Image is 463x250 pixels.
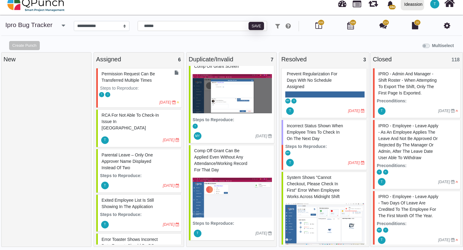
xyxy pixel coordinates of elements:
[249,22,264,30] button: Save
[4,55,89,64] div: New
[383,21,388,25] span: 224
[293,100,295,102] span: S
[377,170,382,175] span: Vinusha
[387,1,393,7] svg: bell fill
[451,57,460,62] span: 118
[193,117,234,122] strong: Steps to Reproduce:
[377,228,382,233] span: Mohammed Yakub Raza Khan A
[194,148,247,172] span: #83242
[99,92,104,97] span: Thalha
[383,170,388,175] span: Karthik
[178,57,181,62] span: 6
[451,238,455,242] i: Due Date
[378,123,438,160] span: #61090
[383,228,388,233] span: Vinusha
[101,136,109,144] span: Thalha
[379,171,380,173] span: V
[189,55,274,64] div: Duplicate/Invalid
[281,55,367,64] div: Resolved
[271,57,273,62] span: 7
[256,134,267,138] i: [DATE]
[194,230,201,237] span: Thalha
[285,98,290,104] span: Mohammed Yakub Raza Khan A
[9,41,40,50] button: Create Punch
[378,236,386,244] span: Thalha
[347,22,354,29] i: Calendar
[163,183,175,188] i: [DATE]
[315,22,322,29] i: Board
[287,123,343,141] span: #81823
[377,163,406,168] strong: Preconditions:
[176,184,179,187] i: Due Date
[175,70,178,75] i: Document Task
[285,150,290,156] span: Mohammed Yakub Raza Khan A
[287,71,338,89] span: #81686
[385,171,386,173] span: K
[289,109,291,112] span: T
[107,94,108,96] span: J
[434,2,436,6] span: T
[104,184,106,187] span: T
[256,231,267,235] i: [DATE]
[351,21,355,25] span: 496
[432,43,454,48] b: Multiselect
[379,22,387,29] i: Punch Discussion
[193,124,198,129] span: Thalha
[378,229,381,231] span: MY
[373,55,461,64] div: Closed
[172,101,176,104] i: Due Date
[163,222,175,227] i: [DATE]
[378,178,386,186] span: Thalha
[197,232,198,235] span: T
[101,198,154,209] span: #82954
[194,57,242,69] span: #83230
[286,100,289,102] span: MY
[378,107,386,115] span: Thalha
[159,100,171,104] i: [DATE]
[381,180,382,183] span: T
[456,238,458,242] i: High
[451,180,455,184] i: Due Date
[378,194,438,218] span: #61258
[195,125,196,127] span: T
[193,221,234,226] strong: Steps to Reproduce:
[389,5,395,9] span: 184
[193,71,272,117] img: 82a7d29f-f11f-4806-8369-47c3f51665ad.png
[176,223,179,226] i: Due Date
[361,161,365,165] i: Due Date
[100,173,142,178] strong: Steps to Reproduce:
[348,109,360,113] i: [DATE]
[163,138,175,142] i: [DATE]
[438,109,450,113] i: [DATE]
[289,161,291,164] span: T
[105,92,110,97] span: Jayalakshmi
[101,221,109,228] span: Thalha
[377,221,406,226] strong: Preconditions:
[456,180,458,184] i: High
[286,152,289,154] span: MY
[286,107,294,115] span: Thalha
[104,139,106,142] span: T
[377,98,406,103] strong: Preconditions:
[286,23,291,29] i: e.g: punch or !ticket or &Type or #Status or @username or $priority or *iteration or ^additionalf...
[5,21,53,28] a: ipro Bug Tracker
[101,94,102,96] span: T
[319,21,323,25] span: 499
[378,71,437,95] span: #61083
[101,113,159,130] span: #80312
[385,229,386,231] span: V
[104,223,106,226] span: T
[96,55,182,64] div: Assigned
[348,161,360,165] i: [DATE]
[456,109,458,113] i: High
[291,98,297,104] span: Selvarani
[381,109,382,112] span: T
[176,138,179,142] i: Due Date
[101,71,155,83] span: #71612
[268,134,272,138] i: Due Date
[268,231,272,235] i: Due Date
[381,238,382,241] span: T
[286,159,294,166] span: Thalha
[361,109,365,113] i: Due Date
[451,109,455,113] i: Due Date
